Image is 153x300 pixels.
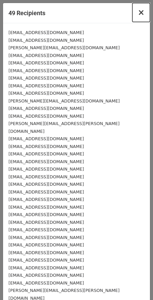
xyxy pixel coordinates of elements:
[8,205,84,210] small: [EMAIL_ADDRESS][DOMAIN_NAME]
[8,250,84,255] small: [EMAIL_ADDRESS][DOMAIN_NAME]
[8,167,84,172] small: [EMAIL_ADDRESS][DOMAIN_NAME]
[8,174,84,179] small: [EMAIL_ADDRESS][DOMAIN_NAME]
[8,258,84,263] small: [EMAIL_ADDRESS][DOMAIN_NAME]
[8,68,84,73] small: [EMAIL_ADDRESS][DOMAIN_NAME]
[8,60,84,65] small: [EMAIL_ADDRESS][DOMAIN_NAME]
[8,212,84,217] small: [EMAIL_ADDRESS][DOMAIN_NAME]
[8,76,84,81] small: [EMAIL_ADDRESS][DOMAIN_NAME]
[119,268,153,300] iframe: Chat Widget
[8,8,45,18] h5: 49 Recipients
[8,45,120,50] small: [PERSON_NAME][EMAIL_ADDRESS][DOMAIN_NAME]
[8,30,84,35] small: [EMAIL_ADDRESS][DOMAIN_NAME]
[8,220,84,225] small: [EMAIL_ADDRESS][DOMAIN_NAME]
[8,83,84,88] small: [EMAIL_ADDRESS][DOMAIN_NAME]
[138,8,145,17] span: ×
[8,38,84,43] small: [EMAIL_ADDRESS][DOMAIN_NAME]
[8,136,84,141] small: [EMAIL_ADDRESS][DOMAIN_NAME]
[8,182,84,187] small: [EMAIL_ADDRESS][DOMAIN_NAME]
[8,265,84,270] small: [EMAIL_ADDRESS][DOMAIN_NAME]
[8,189,84,194] small: [EMAIL_ADDRESS][DOMAIN_NAME]
[8,106,84,111] small: [EMAIL_ADDRESS][DOMAIN_NAME]
[8,235,84,240] small: [EMAIL_ADDRESS][DOMAIN_NAME]
[8,121,119,134] small: [PERSON_NAME][EMAIL_ADDRESS][PERSON_NAME][DOMAIN_NAME]
[8,273,84,278] small: [EMAIL_ADDRESS][DOMAIN_NAME]
[8,98,120,103] small: [PERSON_NAME][EMAIL_ADDRESS][DOMAIN_NAME]
[8,242,84,247] small: [EMAIL_ADDRESS][DOMAIN_NAME]
[8,53,84,58] small: [EMAIL_ADDRESS][DOMAIN_NAME]
[8,280,84,286] small: [EMAIL_ADDRESS][DOMAIN_NAME]
[8,144,84,149] small: [EMAIL_ADDRESS][DOMAIN_NAME]
[8,151,84,156] small: [EMAIL_ADDRESS][DOMAIN_NAME]
[8,197,84,202] small: [EMAIL_ADDRESS][DOMAIN_NAME]
[8,159,84,164] small: [EMAIL_ADDRESS][DOMAIN_NAME]
[8,114,84,119] small: [EMAIL_ADDRESS][DOMAIN_NAME]
[8,91,84,96] small: [EMAIL_ADDRESS][DOMAIN_NAME]
[8,227,84,232] small: [EMAIL_ADDRESS][DOMAIN_NAME]
[132,3,150,22] button: Close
